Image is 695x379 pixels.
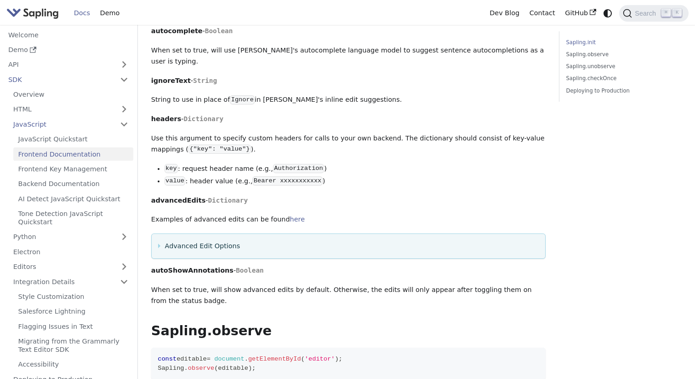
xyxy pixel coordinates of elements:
span: ( [214,365,218,372]
a: Electron [8,245,133,258]
p: - [151,195,546,206]
button: Expand sidebar category 'Editors' [115,260,133,274]
span: Dictionary [183,115,223,122]
p: Use this argument to specify custom headers for calls to your own backend. The dictionary should ... [151,133,546,155]
span: observe [188,365,214,372]
strong: ignoreText [151,77,191,84]
a: Sapling.ai [6,6,62,20]
code: Authorization [273,164,324,173]
a: Flagging Issues in Text [13,320,133,333]
p: When set to true, will show advanced edits by default. Otherwise, the edits will only appear afte... [151,285,546,307]
a: Deploying to Production [566,87,678,95]
a: Dev Blog [484,6,524,20]
code: {"key": "value"} [188,145,251,154]
code: key [165,164,178,173]
a: Demo [3,43,133,57]
span: String [193,77,217,84]
span: Dictionary [208,197,248,204]
a: GitHub [560,6,601,20]
span: ) [335,356,338,362]
code: value [165,176,186,186]
a: Style Customization [13,290,133,303]
a: Docs [69,6,95,20]
a: Backend Documentation [13,177,133,191]
span: Search [632,10,661,17]
span: getElementById [248,356,301,362]
span: = [207,356,211,362]
span: editable [218,365,248,372]
a: Accessibility [13,358,133,371]
p: - [151,76,546,87]
a: Contact [524,6,560,20]
a: here [290,216,305,223]
a: Sapling.observe [566,50,678,59]
span: ; [339,356,342,362]
button: Expand sidebar category 'API' [115,58,133,71]
a: Salesforce Lightning [13,305,133,318]
a: JavaScript Quickstart [13,133,133,146]
strong: autoShowAnnotations [151,267,234,274]
span: 'editor' [305,356,335,362]
a: Demo [95,6,125,20]
strong: headers [151,115,181,122]
a: Sapling.checkOnce [566,74,678,83]
strong: autocomplete [151,27,203,35]
button: Search (Command+K) [619,5,688,22]
span: Sapling [158,365,184,372]
a: Sapling.unobserve [566,62,678,71]
span: document [214,356,245,362]
h2: Sapling.observe [151,323,546,339]
code: Ignore [230,95,255,105]
a: Python [8,230,133,244]
a: AI Detect JavaScript Quickstart [13,192,133,205]
a: HTML [8,103,133,116]
img: Sapling.ai [6,6,59,20]
a: Sapling.init [566,38,678,47]
span: ( [301,356,305,362]
strong: advancedEdits [151,197,205,204]
p: - [151,26,546,37]
span: Boolean [236,267,264,274]
p: - [151,114,546,125]
a: Tone Detection JavaScript Quickstart [13,207,133,229]
a: Migrating from the Grammarly Text Editor SDK [13,335,133,356]
span: editable [177,356,207,362]
p: When set to true, will use [PERSON_NAME]'s autocomplete language model to suggest sentence autoco... [151,45,546,67]
kbd: K [672,9,682,17]
li: : request header name (e.g., ) [165,163,546,175]
a: Frontend Documentation [13,147,133,161]
button: Collapse sidebar category 'SDK' [115,73,133,86]
a: JavaScript [8,117,133,131]
kbd: ⌘ [661,9,671,17]
p: Examples of advanced edits can be found [151,214,546,225]
a: Integration Details [8,275,133,288]
a: Overview [8,88,133,101]
a: SDK [3,73,115,86]
p: String to use in place of in [PERSON_NAME]'s inline edit suggestions. [151,94,546,105]
li: : header value (e.g., ) [165,176,546,187]
span: ; [252,365,256,372]
span: ) [248,365,252,372]
summary: Advanced Edit Options [158,241,539,252]
a: API [3,58,115,71]
button: Switch between dark and light mode (currently system mode) [601,6,615,20]
span: . [245,356,248,362]
a: Frontend Key Management [13,163,133,176]
a: Editors [8,260,115,274]
span: const [158,356,177,362]
code: Bearer xxxxxxxxxxx [252,176,322,186]
p: - [151,265,546,276]
span: Boolean [205,27,233,35]
a: Welcome [3,28,133,41]
span: . [184,365,188,372]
